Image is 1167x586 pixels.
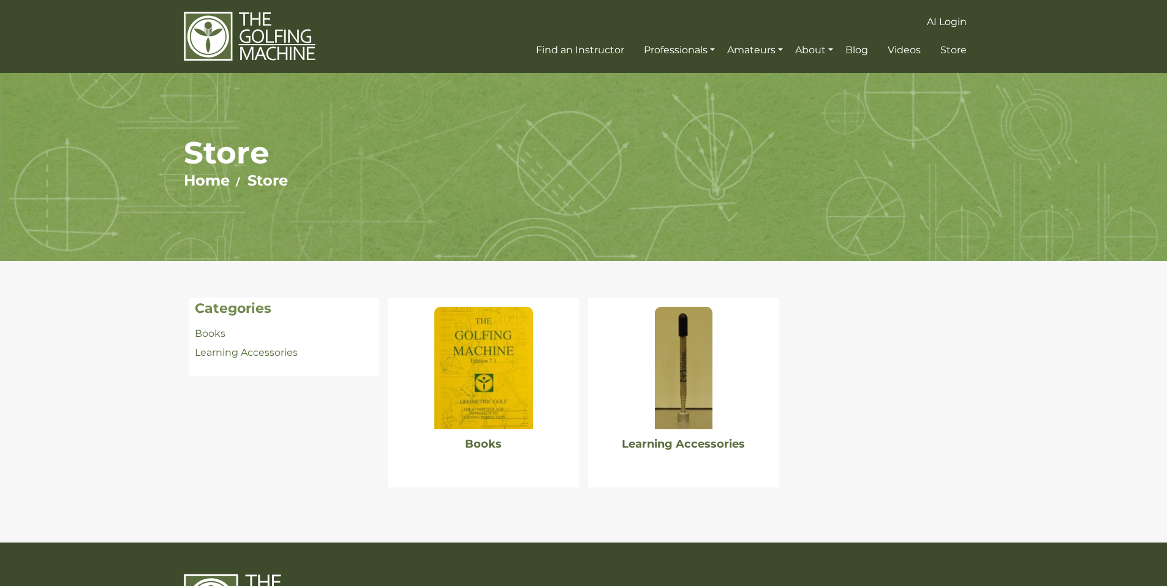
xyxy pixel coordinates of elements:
a: Videos [885,39,924,61]
a: Books [195,328,225,339]
a: Store [247,171,288,189]
a: Learning Accessories [195,347,298,358]
a: AI Login [924,11,970,33]
span: Store [940,44,967,56]
a: Blog [842,39,871,61]
h4: Categories [195,301,373,317]
span: Videos [888,44,921,56]
a: Learning Accessories [622,437,745,451]
a: Home [184,171,230,189]
a: About [792,39,836,61]
a: Store [937,39,970,61]
span: Blog [845,44,868,56]
img: The Golfing Machine [184,11,315,62]
a: Find an Instructor [533,39,627,61]
h1: Store [184,134,983,171]
a: Professionals [641,39,718,61]
span: Find an Instructor [536,44,624,56]
a: Amateurs [724,39,786,61]
a: Books [465,437,502,451]
span: AI Login [927,16,967,28]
